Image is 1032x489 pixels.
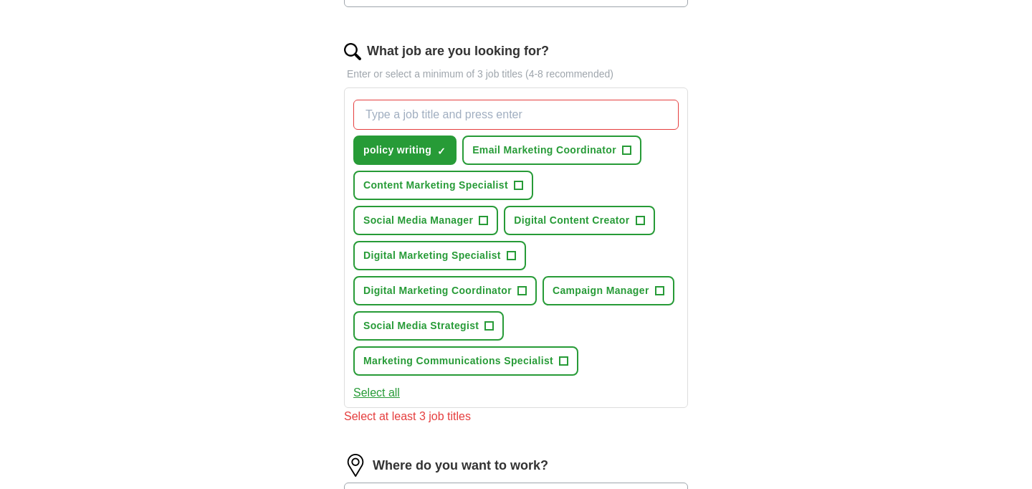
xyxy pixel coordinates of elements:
[353,276,537,305] button: Digital Marketing Coordinator
[363,143,431,158] span: policy writing
[373,456,548,475] label: Where do you want to work?
[353,346,578,376] button: Marketing Communications Specialist
[353,311,504,341] button: Social Media Strategist
[363,283,512,298] span: Digital Marketing Coordinator
[344,454,367,477] img: location.png
[367,42,549,61] label: What job are you looking for?
[363,318,479,333] span: Social Media Strategist
[363,178,508,193] span: Content Marketing Specialist
[553,283,649,298] span: Campaign Manager
[363,353,553,369] span: Marketing Communications Specialist
[353,206,498,235] button: Social Media Manager
[353,384,400,402] button: Select all
[363,248,501,263] span: Digital Marketing Specialist
[344,408,688,425] div: Select at least 3 job titles
[344,43,361,60] img: search.png
[353,171,533,200] button: Content Marketing Specialist
[363,213,473,228] span: Social Media Manager
[344,67,688,82] p: Enter or select a minimum of 3 job titles (4-8 recommended)
[504,206,654,235] button: Digital Content Creator
[472,143,616,158] span: Email Marketing Coordinator
[514,213,629,228] span: Digital Content Creator
[353,100,679,130] input: Type a job title and press enter
[353,241,526,270] button: Digital Marketing Specialist
[353,136,457,165] button: policy writing✓
[543,276,674,305] button: Campaign Manager
[437,146,446,157] span: ✓
[462,136,641,165] button: Email Marketing Coordinator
